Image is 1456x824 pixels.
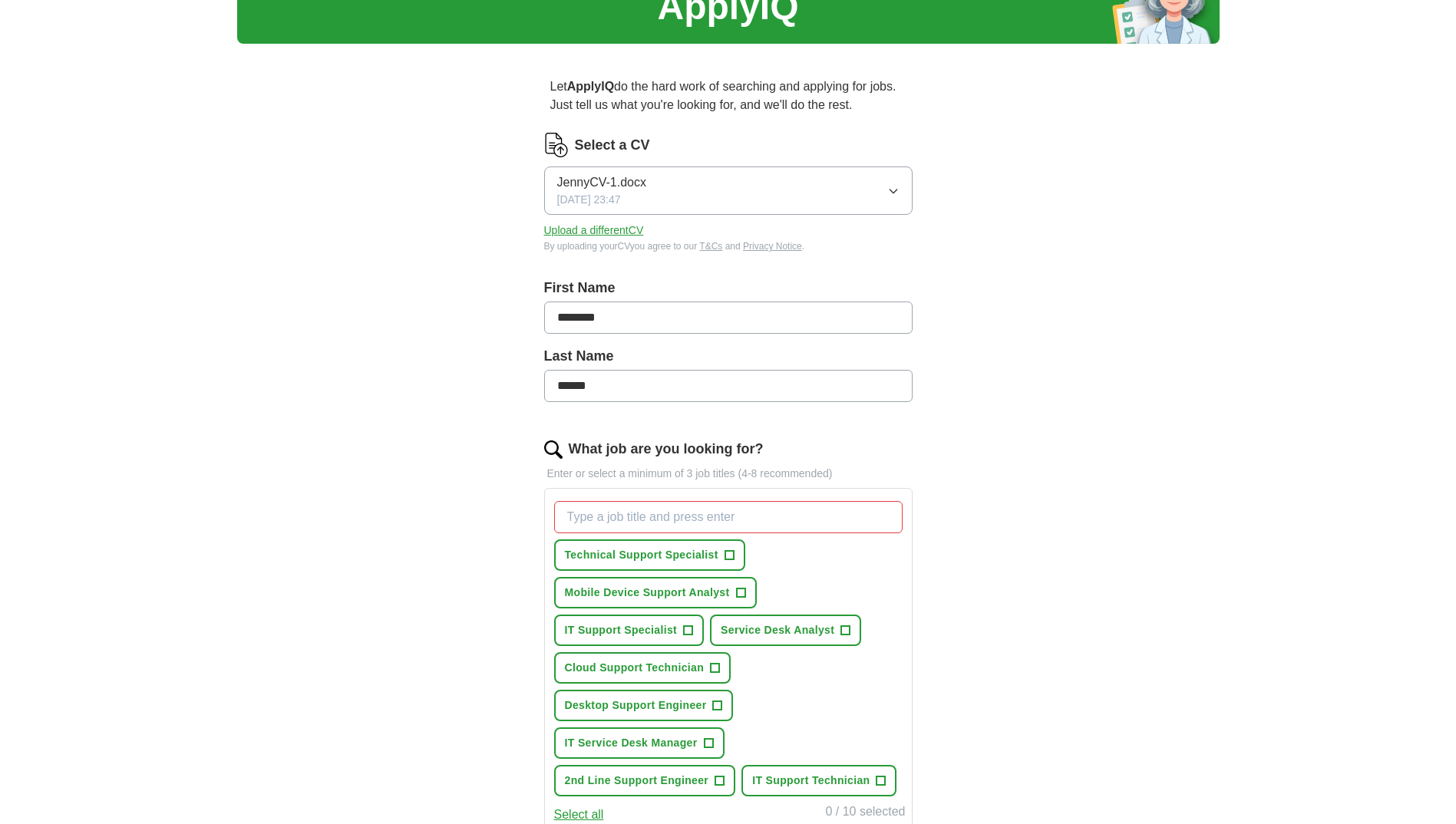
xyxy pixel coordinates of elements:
label: Select a CV [575,135,650,156]
button: IT Service Desk Manager [554,727,725,759]
p: Let do the hard work of searching and applying for jobs. Just tell us what you're looking for, an... [544,71,913,120]
label: Last Name [544,346,913,367]
button: Select all [554,806,604,824]
span: [DATE] 23:47 [557,192,621,208]
span: IT Service Desk Manager [565,735,698,751]
div: 0 / 10 selected [825,803,905,824]
button: IT Support Technician [741,765,896,796]
span: IT Support Specialist [565,622,678,638]
span: Cloud Support Technician [565,660,705,676]
a: T&Cs [699,241,722,252]
span: IT Support Technician [752,773,870,789]
button: Mobile Device Support Analyst [554,577,757,608]
span: Mobile Device Support Analyst [565,585,730,601]
span: Desktop Support Engineer [565,697,707,714]
img: CV Icon [544,133,569,157]
strong: ApplyIQ [567,80,614,93]
button: IT Support Specialist [554,615,705,646]
button: Technical Support Specialist [554,539,745,571]
button: Desktop Support Engineer [554,690,734,721]
p: Enter or select a minimum of 3 job titles (4-8 recommended) [544,466,913,482]
button: Upload a differentCV [544,222,644,239]
span: 2nd Line Support Engineer [565,773,709,789]
a: Privacy Notice [743,241,802,252]
span: Technical Support Specialist [565,547,718,563]
label: First Name [544,278,913,298]
button: JennyCV-1.docx[DATE] 23:47 [544,166,913,215]
label: What job are you looking for? [569,439,764,460]
button: Service Desk Analyst [710,615,861,646]
span: Service Desk Analyst [721,622,834,638]
span: JennyCV-1.docx [557,173,647,192]
img: search.png [544,440,563,459]
button: 2nd Line Support Engineer [554,765,736,796]
button: Cloud Support Technician [554,652,731,684]
div: By uploading your CV you agree to our and . [544,239,913,253]
input: Type a job title and press enter [554,501,903,533]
